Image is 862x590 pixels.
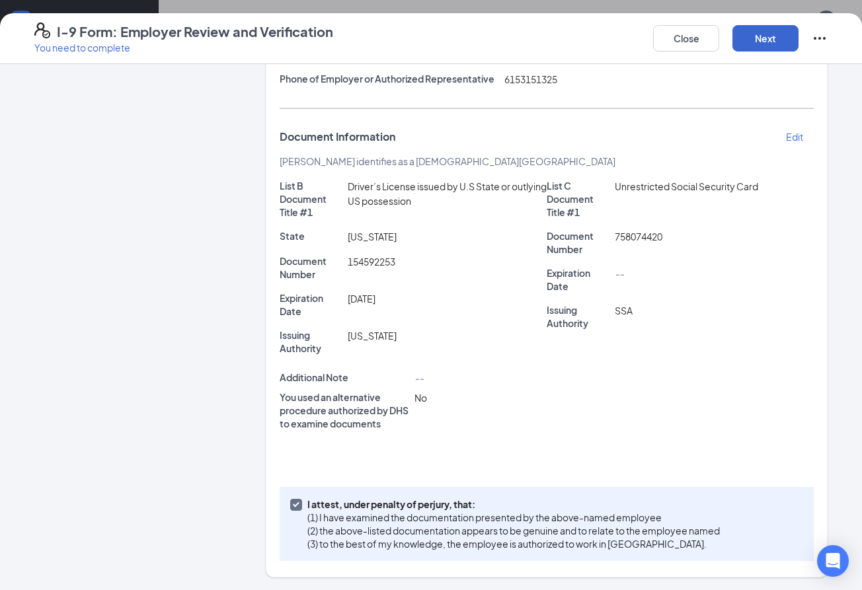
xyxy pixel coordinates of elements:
span: -- [414,372,424,384]
p: Issuing Authority [280,328,342,355]
p: List B Document Title #1 [280,179,342,219]
p: (1) I have examined the documentation presented by the above-named employee [307,511,720,524]
p: I attest, under penalty of perjury, that: [307,498,720,511]
p: List C Document Title #1 [547,179,609,219]
span: SSA [615,305,633,316]
p: Edit [786,130,803,143]
p: State [280,229,342,242]
span: Driver’s License issued by U.S State or outlying US possession [348,180,547,207]
div: Open Intercom Messenger [817,545,849,577]
span: No [414,392,427,404]
button: Next [732,25,799,52]
svg: Ellipses [812,30,828,46]
p: Issuing Authority [547,303,609,330]
span: [PERSON_NAME] identifies as a [DEMOGRAPHIC_DATA][GEOGRAPHIC_DATA] [280,155,615,167]
span: 6153151325 [504,73,557,85]
p: You need to complete [34,41,333,54]
p: Additional Note [280,371,409,384]
span: [DATE] [348,293,375,305]
span: 154592253 [348,256,395,268]
h4: I-9 Form: Employer Review and Verification [57,22,333,41]
span: -- [615,268,624,279]
p: Document Number [280,254,342,281]
span: Document Information [280,130,395,143]
svg: FormI9EVerifyIcon [34,22,50,38]
p: Document Number [547,229,609,256]
p: You used an alternative procedure authorized by DHS to examine documents [280,390,409,430]
p: (3) to the best of my knowledge, the employee is authorized to work in [GEOGRAPHIC_DATA]. [307,537,720,550]
span: [US_STATE] [348,330,397,342]
button: Close [653,25,719,52]
span: 758074420 [615,231,662,242]
span: Unrestricted Social Security Card [615,180,758,192]
p: Phone of Employer or Authorized Representative [280,72,499,85]
p: Expiration Date [280,291,342,318]
span: [US_STATE] [348,231,397,242]
p: Expiration Date [547,266,609,293]
p: (2) the above-listed documentation appears to be genuine and to relate to the employee named [307,524,720,537]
